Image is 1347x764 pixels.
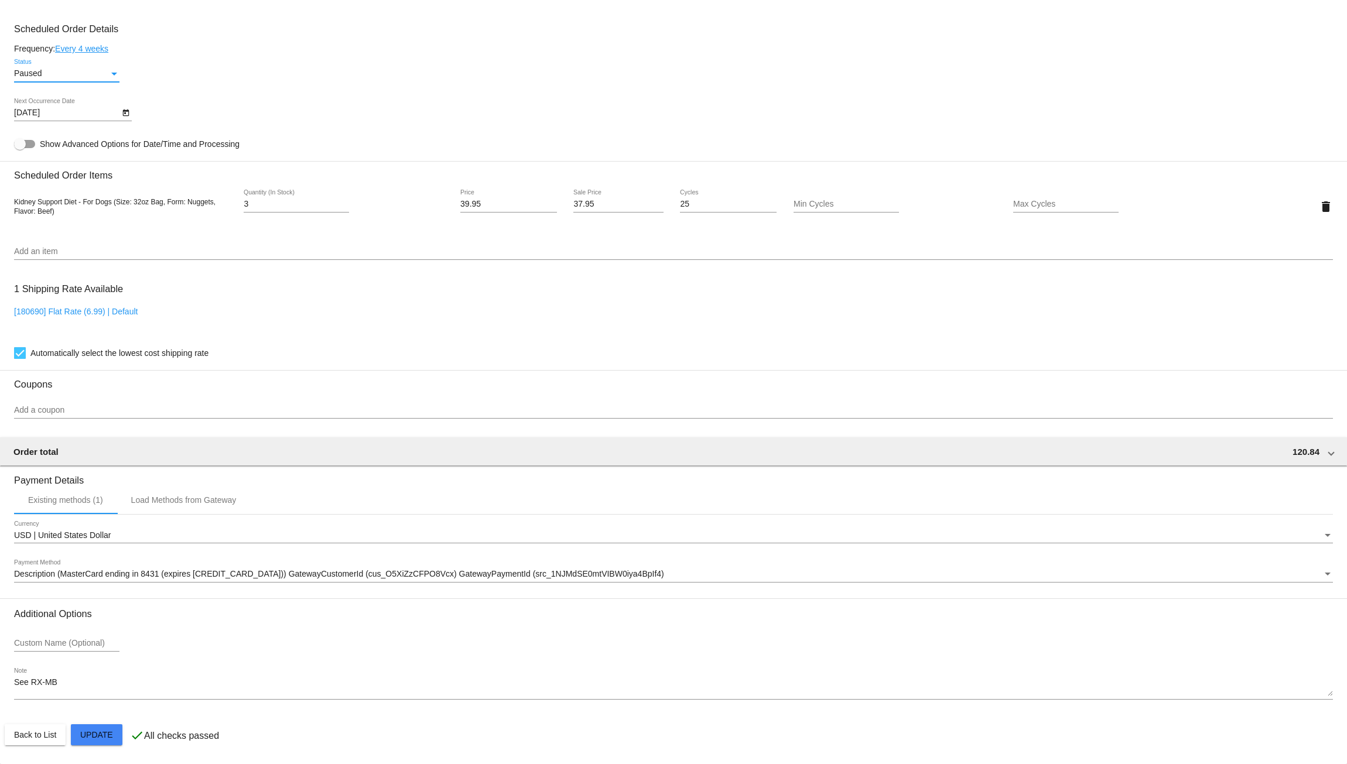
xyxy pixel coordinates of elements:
input: Custom Name (Optional) [14,639,119,648]
button: Update [71,724,122,745]
span: Update [80,730,113,739]
input: Min Cycles [794,200,899,209]
input: Add an item [14,247,1333,256]
input: Sale Price [573,200,663,209]
input: Max Cycles [1013,200,1119,209]
mat-select: Status [14,69,119,78]
span: Order total [13,447,59,457]
input: Cycles [680,200,777,209]
span: Show Advanced Options for Date/Time and Processing [40,138,240,150]
a: Every 4 weeks [55,44,108,53]
h3: Additional Options [14,608,1333,619]
div: Load Methods from Gateway [131,495,237,505]
input: Add a coupon [14,406,1333,415]
span: Back to List [14,730,56,739]
h3: Payment Details [14,466,1333,486]
span: USD | United States Dollar [14,530,111,540]
a: [180690] Flat Rate (6.99) | Default [14,307,138,316]
mat-select: Currency [14,531,1333,540]
input: Next Occurrence Date [14,108,119,118]
mat-select: Payment Method [14,570,1333,579]
span: Description (MasterCard ending in 8431 (expires [CREDIT_CARD_DATA])) GatewayCustomerId (cus_O5XiZ... [14,569,664,578]
h3: Scheduled Order Items [14,161,1333,181]
h3: Scheduled Order Details [14,23,1333,35]
p: All checks passed [144,731,219,741]
h3: 1 Shipping Rate Available [14,276,123,302]
input: Quantity (In Stock) [244,200,349,209]
button: Back to List [5,724,66,745]
span: 120.84 [1293,447,1319,457]
input: Price [460,200,557,209]
span: Kidney Support Diet - For Dogs (Size: 32oz Bag, Form: Nuggets, Flavor: Beef) [14,198,216,215]
span: Paused [14,68,42,78]
div: Frequency: [14,44,1333,53]
h3: Coupons [14,370,1333,390]
div: Existing methods (1) [28,495,103,505]
mat-icon: check [130,728,144,742]
mat-icon: delete [1319,200,1333,214]
span: Automatically select the lowest cost shipping rate [30,346,208,360]
button: Open calendar [119,106,132,118]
